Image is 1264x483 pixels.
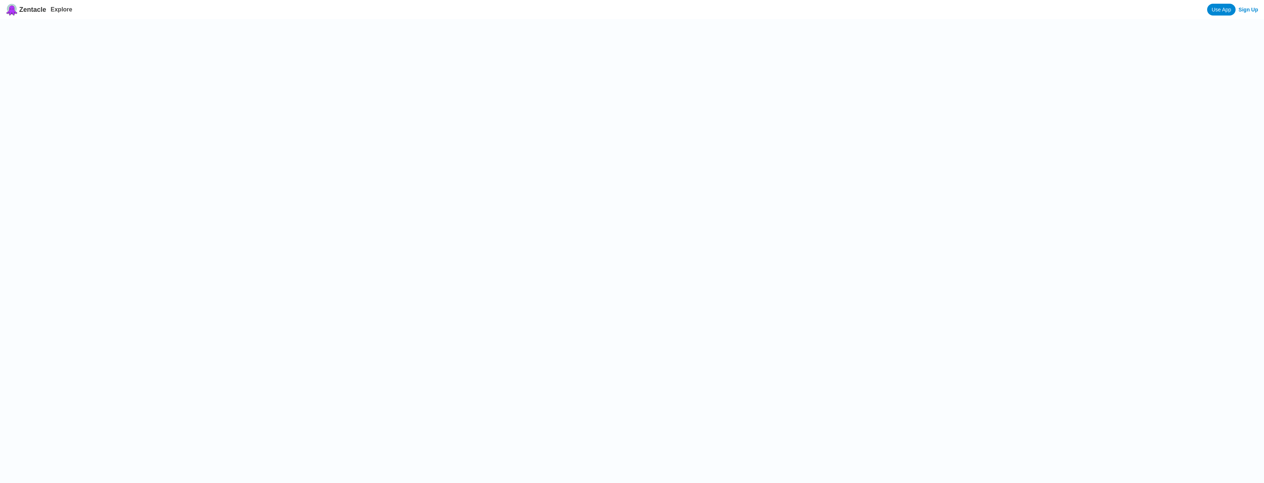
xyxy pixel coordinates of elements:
a: Sign Up [1239,7,1258,13]
span: Zentacle [19,6,46,14]
a: Explore [51,6,72,13]
a: Use App [1207,4,1236,16]
a: Zentacle logoZentacle [6,4,46,16]
img: Zentacle logo [6,4,18,16]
